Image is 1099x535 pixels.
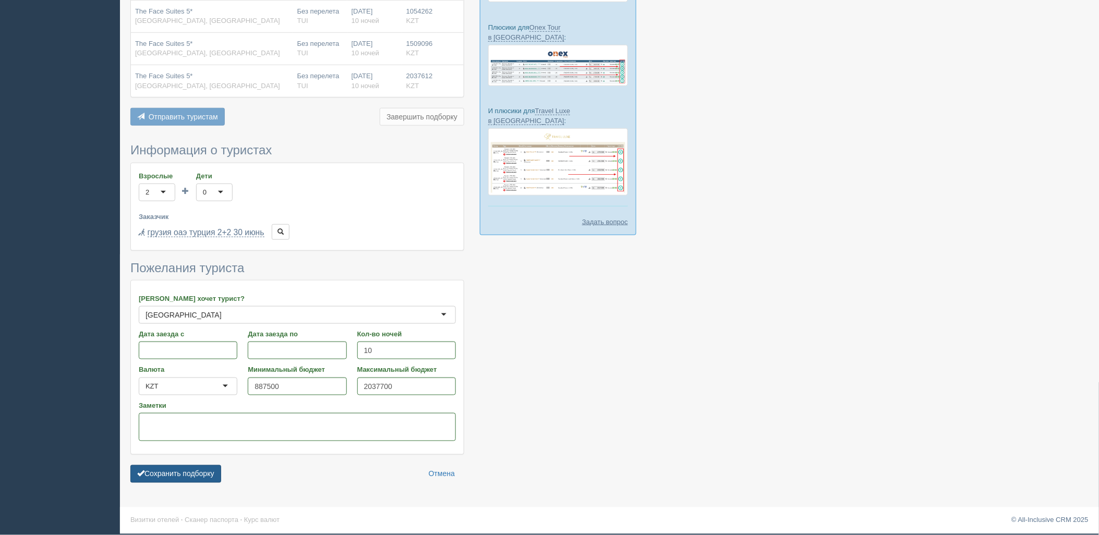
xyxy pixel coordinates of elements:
button: Отправить туристам [130,108,225,126]
span: Пожелания туриста [130,261,244,275]
input: 7-10 или 7,10,14 [357,342,456,359]
label: Кол-во ночей [357,329,456,339]
a: Onex Tour в [GEOGRAPHIC_DATA] [488,23,564,42]
a: Travel Luxe в [GEOGRAPHIC_DATA] [488,107,570,125]
a: грузия оаэ турция 2+2 30 июнь [148,228,264,237]
span: 10 ночей [352,17,379,25]
span: KZT [406,49,419,57]
span: The Face Suites 5* [135,72,193,80]
img: travel-luxe-%D0%BF%D0%BE%D0%B4%D0%B1%D0%BE%D1%80%D0%BA%D0%B0-%D1%81%D1%80%D0%BC-%D0%B4%D0%BB%D1%8... [488,128,628,196]
label: Максимальный бюджет [357,364,456,374]
span: [GEOGRAPHIC_DATA], [GEOGRAPHIC_DATA] [135,17,280,25]
a: © All-Inclusive CRM 2025 [1011,516,1089,524]
p: И плюсики для : [488,106,628,126]
span: TUI [297,17,308,25]
div: [DATE] [352,39,398,58]
span: 2037612 [406,72,433,80]
div: Без перелета [297,39,343,58]
label: Валюта [139,364,237,374]
label: [PERSON_NAME] хочет турист? [139,294,456,303]
label: Дата заезда по [248,329,346,339]
div: [DATE] [352,7,398,26]
span: KZT [406,17,419,25]
span: TUI [297,82,308,90]
span: 10 ночей [352,49,379,57]
span: The Face Suites 5* [135,7,193,15]
span: The Face Suites 5* [135,40,193,47]
label: Взрослые [139,171,175,181]
a: Курс валют [244,516,280,524]
label: Дата заезда с [139,329,237,339]
div: [GEOGRAPHIC_DATA] [146,310,222,320]
span: 1509096 [406,40,433,47]
span: [GEOGRAPHIC_DATA], [GEOGRAPHIC_DATA] [135,82,280,90]
div: 2 [146,187,149,198]
div: 0 [203,187,207,198]
button: Сохранить подборку [130,465,221,483]
div: Без перелета [297,71,343,91]
span: TUI [297,49,308,57]
span: 10 ночей [352,82,379,90]
h3: Информация о туристах [130,143,464,157]
a: Визитки отелей [130,516,179,524]
div: KZT [146,381,159,392]
div: [DATE] [352,71,398,91]
span: · [240,516,243,524]
a: Сканер паспорта [185,516,238,524]
span: Отправить туристам [149,113,218,121]
label: Минимальный бюджет [248,364,346,374]
p: Плюсики для : [488,22,628,42]
a: Задать вопрос [582,217,628,227]
span: · [181,516,183,524]
div: Без перелета [297,7,343,26]
a: Отмена [422,465,462,483]
button: Завершить подборку [380,108,464,126]
span: [GEOGRAPHIC_DATA], [GEOGRAPHIC_DATA] [135,49,280,57]
label: Заказчик [139,212,456,222]
span: 1054262 [406,7,433,15]
label: Дети [196,171,233,181]
img: onex-tour-proposal-crm-for-travel-agency.png [488,45,628,86]
span: KZT [406,82,419,90]
label: Заметки [139,400,456,410]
